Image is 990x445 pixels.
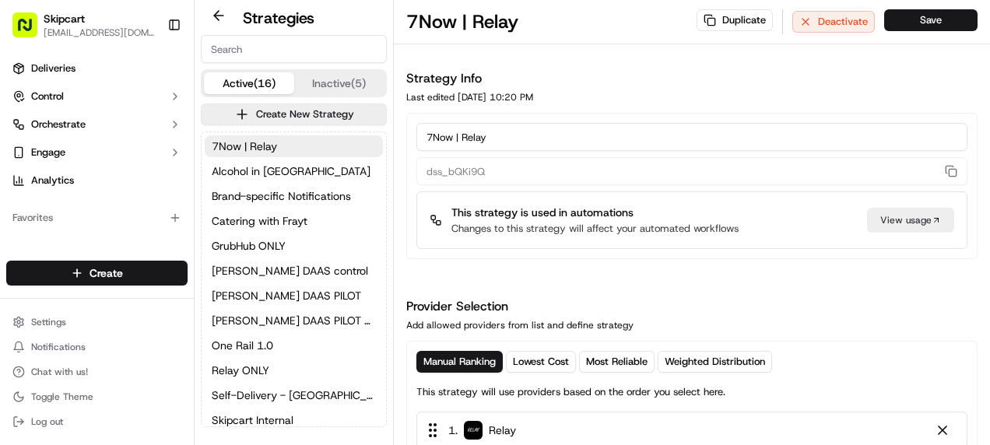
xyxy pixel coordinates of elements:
button: Create [6,261,188,286]
span: Relay ONLY [212,363,269,378]
button: Self-Delivery - [GEOGRAPHIC_DATA] (DD + Uber) [205,384,383,406]
span: Create [90,265,123,281]
button: Notifications [6,336,188,358]
button: Log out [6,411,188,433]
h2: Strategies [243,7,314,29]
span: Catering with Frayt [212,213,307,229]
span: 7Now | Relay [212,138,277,154]
p: This strategy is used in automations [451,205,739,220]
button: Most Reliable [579,351,655,373]
span: [PERSON_NAME] DAAS control [212,263,368,279]
span: Manual Ranking [423,355,496,369]
div: 1 . [423,422,516,439]
button: Relay ONLY [205,359,383,381]
div: Last edited [DATE] 10:20 PM [406,91,533,103]
button: Skipcart [44,11,85,26]
span: [PERSON_NAME] DAAS PILOT v2 [212,313,376,328]
button: [PERSON_NAME] DAAS PILOT [205,285,383,307]
span: Alcohol in [GEOGRAPHIC_DATA] [212,163,370,179]
span: Notifications [31,341,86,353]
span: Lowest Cost [513,355,569,369]
button: One Rail 1.0 [205,335,383,356]
button: Inactive (5) [294,72,384,94]
button: Skipcart[EMAIL_ADDRESS][DOMAIN_NAME] [6,6,161,44]
span: Self-Delivery - [GEOGRAPHIC_DATA] (DD + Uber) [212,387,376,403]
p: Changes to this strategy will affect your automated workflows [451,222,739,236]
span: GrubHub ONLY [212,238,286,254]
button: GrubHub ONLY [205,235,383,257]
span: Control [31,89,64,103]
div: Favorites [6,205,188,230]
input: Search [201,35,387,63]
span: Brand-specific Notifications [212,188,351,204]
span: Weighted Distribution [665,355,765,369]
h1: 7Now | Relay [406,9,518,34]
button: Settings [6,311,188,333]
span: Toggle Theme [31,391,93,403]
button: Create New Strategy [201,103,387,125]
span: One Rail 1.0 [212,338,273,353]
span: Log out [31,415,63,428]
button: [PERSON_NAME] DAAS control [205,260,383,282]
button: Weighted Distribution [658,351,772,373]
span: [PERSON_NAME] DAAS PILOT [212,288,361,303]
button: Brand-specific Notifications [205,185,383,207]
a: Deliveries [6,56,188,81]
button: Duplicate [697,9,773,31]
button: Deactivate [792,11,875,33]
button: Control [6,84,188,109]
div: Available Products [6,243,188,268]
span: Engage [31,145,65,159]
span: Relay [489,422,516,438]
span: Orchestrate [31,117,86,131]
button: Engage [6,140,188,165]
button: Skipcart Internal [205,409,383,431]
span: Chat with us! [31,366,88,378]
img: relay_logo_black.png [464,421,483,440]
button: 7Now | Relay [205,135,383,157]
h1: Provider Selection [406,297,634,316]
button: Active (16) [204,72,294,94]
span: Settings [31,316,66,328]
button: Manual Ranking [416,351,503,373]
button: Orchestrate [6,112,188,137]
button: Save [884,9,978,31]
button: Lowest Cost [506,351,576,373]
span: Analytics [31,173,74,187]
button: Toggle Theme [6,386,188,408]
p: This strategy will use providers based on the order you select here. [416,385,725,399]
span: Most Reliable [586,355,648,369]
div: Add allowed providers from list and define strategy [406,319,634,331]
button: [EMAIL_ADDRESS][DOMAIN_NAME] [44,26,155,39]
a: Analytics [6,168,188,193]
button: Alcohol in [GEOGRAPHIC_DATA] [205,160,383,182]
button: Chat with us! [6,361,188,383]
span: Deliveries [31,61,75,75]
button: [PERSON_NAME] DAAS PILOT v2 [205,310,383,331]
button: Catering with Frayt [205,210,383,232]
a: View usage [867,208,954,233]
h1: Strategy Info [406,69,533,88]
span: Skipcart Internal [212,412,293,428]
